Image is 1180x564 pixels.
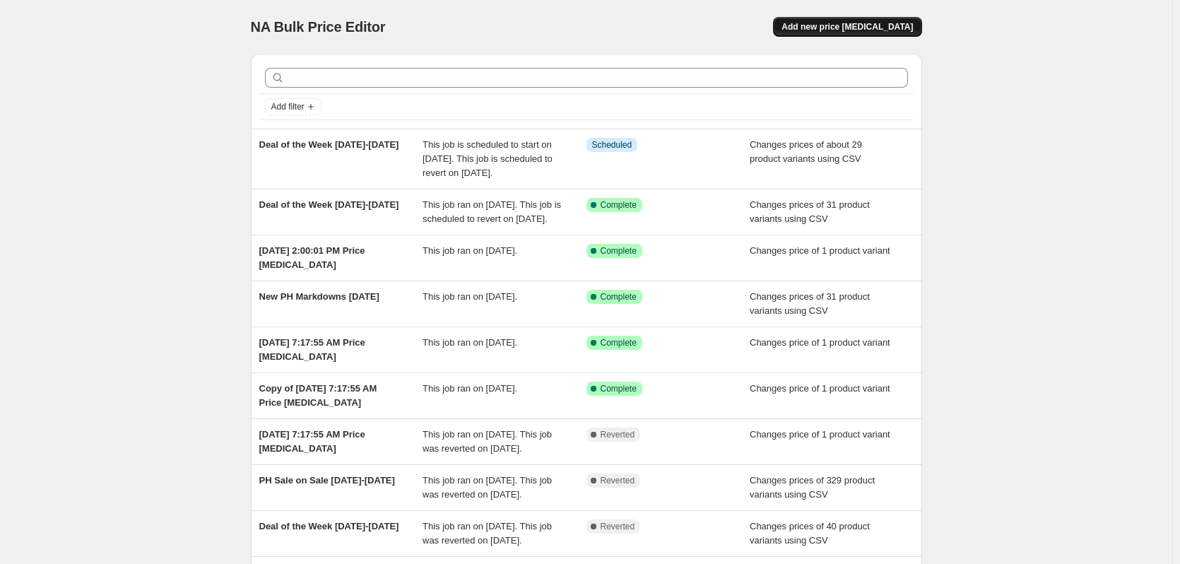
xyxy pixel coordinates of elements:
[423,291,517,302] span: This job ran on [DATE].
[750,429,890,440] span: Changes price of 1 product variant
[601,291,637,302] span: Complete
[259,139,399,150] span: Deal of the Week [DATE]-[DATE]
[423,383,517,394] span: This job ran on [DATE].
[750,291,870,316] span: Changes prices of 31 product variants using CSV
[773,17,921,37] button: Add new price [MEDICAL_DATA]
[750,521,870,546] span: Changes prices of 40 product variants using CSV
[781,21,913,33] span: Add new price [MEDICAL_DATA]
[423,475,552,500] span: This job ran on [DATE]. This job was reverted on [DATE].
[265,98,321,115] button: Add filter
[423,199,561,224] span: This job ran on [DATE]. This job is scheduled to revert on [DATE].
[601,199,637,211] span: Complete
[259,429,365,454] span: [DATE] 7:17:55 AM Price [MEDICAL_DATA]
[423,429,552,454] span: This job ran on [DATE]. This job was reverted on [DATE].
[251,19,386,35] span: NA Bulk Price Editor
[423,337,517,348] span: This job ran on [DATE].
[259,199,399,210] span: Deal of the Week [DATE]-[DATE]
[601,245,637,257] span: Complete
[750,337,890,348] span: Changes price of 1 product variant
[259,337,365,362] span: [DATE] 7:17:55 AM Price [MEDICAL_DATA]
[271,101,305,112] span: Add filter
[592,139,632,151] span: Scheduled
[601,475,635,486] span: Reverted
[259,475,395,486] span: PH Sale on Sale [DATE]-[DATE]
[750,139,862,164] span: Changes prices of about 29 product variants using CSV
[750,475,875,500] span: Changes prices of 329 product variants using CSV
[423,521,552,546] span: This job ran on [DATE]. This job was reverted on [DATE].
[601,383,637,394] span: Complete
[601,521,635,532] span: Reverted
[423,139,553,178] span: This job is scheduled to start on [DATE]. This job is scheduled to revert on [DATE].
[750,383,890,394] span: Changes price of 1 product variant
[750,199,870,224] span: Changes prices of 31 product variants using CSV
[259,521,399,531] span: Deal of the Week [DATE]-[DATE]
[259,245,365,270] span: [DATE] 2:00:01 PM Price [MEDICAL_DATA]
[601,337,637,348] span: Complete
[423,245,517,256] span: This job ran on [DATE].
[259,383,377,408] span: Copy of [DATE] 7:17:55 AM Price [MEDICAL_DATA]
[750,245,890,256] span: Changes price of 1 product variant
[259,291,379,302] span: New PH Markdowns [DATE]
[601,429,635,440] span: Reverted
